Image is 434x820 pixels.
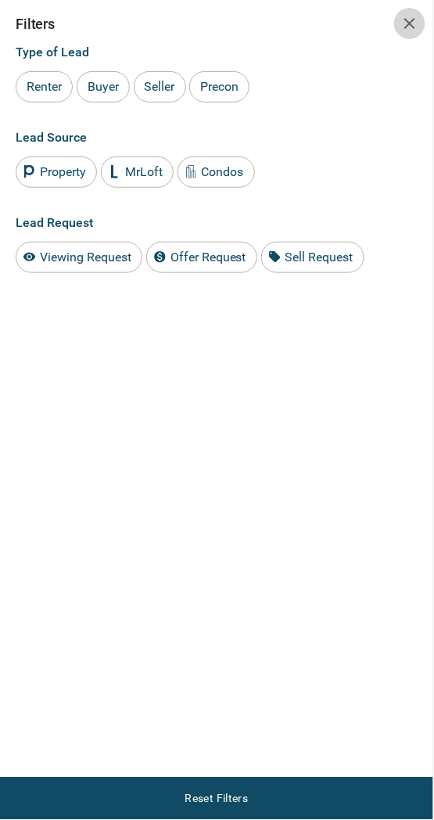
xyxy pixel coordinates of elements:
span: Seller [139,79,181,94]
div: Condos [178,156,255,188]
div: Seller [134,71,186,102]
span: Type of Lead [16,45,89,59]
span: Offer Request [165,250,252,264]
button: Reset Filters [174,786,258,812]
div: Sell Request [261,242,364,273]
div: MrLoft [101,156,174,188]
span: Sell Request [280,250,359,264]
h2: Filters [16,16,418,33]
span: Buyer [82,79,124,94]
span: Lead Source [16,130,87,145]
div: Buyer [77,71,130,102]
span: MrLoft [120,164,168,179]
span: Renter [21,79,67,94]
div: Viewing Request [16,242,142,273]
div: Renter [16,71,73,102]
div: Offer Request [146,242,257,273]
span: Precon [195,79,244,94]
span: Condos [196,164,249,179]
div: Property [16,156,97,188]
span: Lead Request [16,215,93,230]
span: Property [34,164,91,179]
span: Viewing Request [34,250,137,264]
div: Precon [189,71,249,102]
